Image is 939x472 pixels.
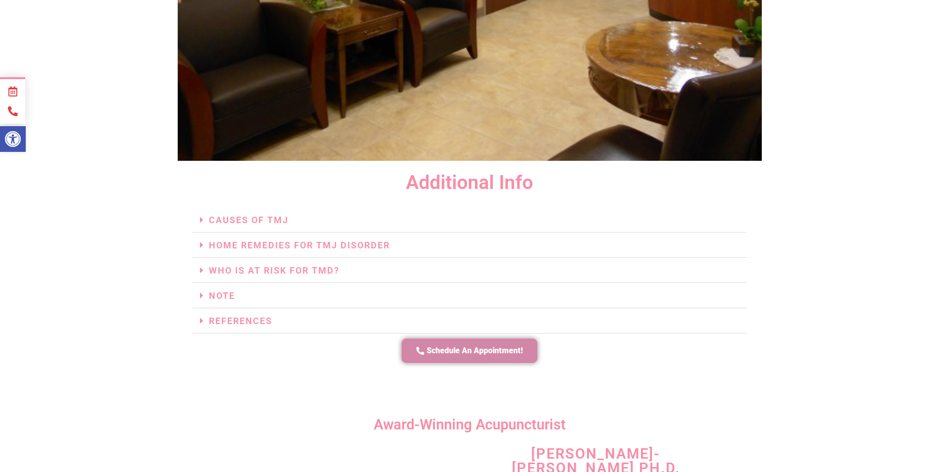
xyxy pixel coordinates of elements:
[193,207,747,233] h3: Causes Of TMJ
[209,240,390,250] a: Home Remedies For TMJ Disorder
[209,215,289,225] a: Causes Of TMJ
[193,258,747,283] h3: Who Is At Risk For TMD?
[193,233,747,258] h3: Home Remedies For TMJ Disorder
[427,346,523,356] span: Schedule An Appointment!
[209,265,340,276] a: Who Is At Risk For TMD?
[209,316,272,326] a: References
[401,338,538,364] a: Schedule An Appointment!
[193,418,747,432] p: Award-Winning Acupuncturist
[193,308,747,333] h3: References
[209,290,235,301] a: Note
[193,283,747,308] h3: Note
[188,173,752,192] p: Additional Info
